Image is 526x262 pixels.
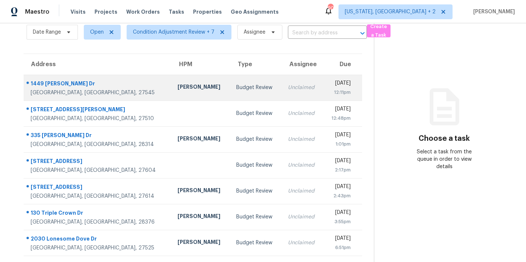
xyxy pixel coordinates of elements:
th: Due [323,54,362,75]
input: Search by address [288,27,346,39]
div: Budget Review [236,110,276,117]
div: [DATE] [329,105,351,115]
div: 2:43pm [329,192,351,200]
span: [PERSON_NAME] [470,8,515,16]
div: [STREET_ADDRESS] [31,157,166,167]
div: 2030 Lonesome Dove Dr [31,235,166,244]
div: Budget Review [236,136,276,143]
th: Type [230,54,282,75]
span: Maestro [25,8,49,16]
div: [GEOGRAPHIC_DATA], [GEOGRAPHIC_DATA], 27525 [31,244,166,252]
th: HPM [172,54,230,75]
div: 6:51pm [329,244,351,251]
div: Unclaimed [288,161,317,169]
div: Budget Review [236,187,276,195]
div: Unclaimed [288,110,317,117]
div: [GEOGRAPHIC_DATA], [GEOGRAPHIC_DATA], 28376 [31,218,166,226]
h3: Choose a task [419,135,470,142]
div: 1449 [PERSON_NAME] Dr [31,80,166,89]
th: Address [24,54,172,75]
span: Geo Assignments [231,8,279,16]
div: 12:48pm [329,115,351,122]
div: 90 [328,4,333,12]
span: Create a Task [371,23,387,40]
div: Budget Review [236,84,276,91]
div: Budget Review [236,239,276,246]
div: 12:11pm [329,89,351,96]
div: [GEOGRAPHIC_DATA], [GEOGRAPHIC_DATA], 27604 [31,167,166,174]
div: 130 Triple Crown Dr [31,209,166,218]
span: Tasks [169,9,184,14]
div: [DATE] [329,79,351,89]
div: 1:01pm [329,140,351,148]
div: [PERSON_NAME] [178,135,224,144]
div: [PERSON_NAME] [178,238,224,248]
div: 3:55pm [329,218,351,225]
div: Budget Review [236,161,276,169]
div: [PERSON_NAME] [178,83,224,92]
th: Assignee [282,54,323,75]
span: Work Orders [126,8,160,16]
div: [PERSON_NAME] [178,212,224,222]
div: 335 [PERSON_NAME] Dr [31,132,166,141]
div: Unclaimed [288,239,317,246]
div: [GEOGRAPHIC_DATA], [GEOGRAPHIC_DATA], 27545 [31,89,166,96]
span: Condition Adjustment Review + 7 [133,28,214,36]
span: Open [90,28,104,36]
span: Assignee [244,28,265,36]
div: [STREET_ADDRESS] [31,183,166,193]
div: Unclaimed [288,187,317,195]
span: Visits [71,8,86,16]
div: [GEOGRAPHIC_DATA], [GEOGRAPHIC_DATA], 27510 [31,115,166,122]
div: Unclaimed [288,84,317,91]
button: Create a Task [367,24,391,37]
div: [GEOGRAPHIC_DATA], [GEOGRAPHIC_DATA], 28314 [31,141,166,148]
div: [DATE] [329,131,351,140]
div: [STREET_ADDRESS][PERSON_NAME] [31,106,166,115]
span: Projects [94,8,117,16]
span: Date Range [33,28,61,36]
div: [PERSON_NAME] [178,187,224,196]
div: Select a task from the queue in order to view details [409,148,479,170]
div: Unclaimed [288,213,317,221]
div: [DATE] [329,157,351,166]
div: [DATE] [329,183,351,192]
div: [GEOGRAPHIC_DATA], [GEOGRAPHIC_DATA], 27614 [31,193,166,200]
div: 2:17pm [329,166,351,174]
div: Budget Review [236,213,276,221]
div: [DATE] [329,209,351,218]
div: Unclaimed [288,136,317,143]
span: Properties [193,8,222,16]
div: [DATE] [329,235,351,244]
button: Open [357,28,368,38]
span: [US_STATE], [GEOGRAPHIC_DATA] + 2 [345,8,436,16]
